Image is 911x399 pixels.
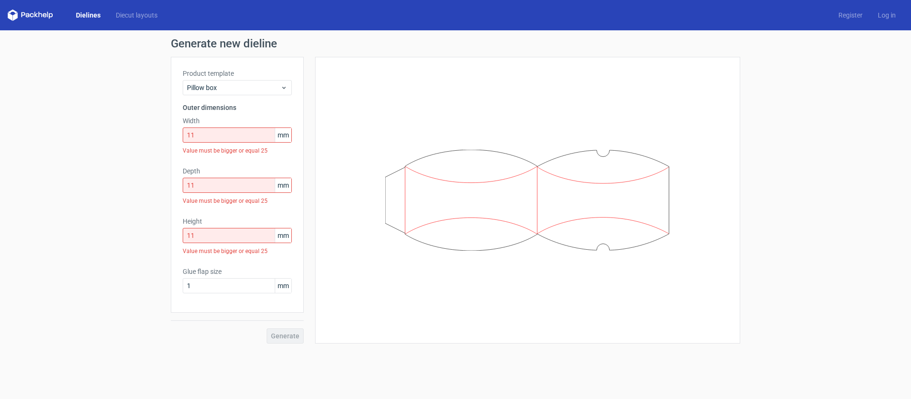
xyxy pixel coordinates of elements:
[183,116,292,126] label: Width
[171,38,740,49] h1: Generate new dieline
[870,10,903,20] a: Log in
[275,128,291,142] span: mm
[831,10,870,20] a: Register
[183,103,292,112] h3: Outer dimensions
[183,243,292,259] div: Value must be bigger or equal 25
[187,83,280,92] span: Pillow box
[275,228,291,243] span: mm
[183,69,292,78] label: Product template
[275,178,291,192] span: mm
[183,217,292,226] label: Height
[183,193,292,209] div: Value must be bigger or equal 25
[183,267,292,276] label: Glue flap size
[275,279,291,293] span: mm
[183,143,292,159] div: Value must be bigger or equal 25
[183,166,292,176] label: Depth
[108,10,165,20] a: Diecut layouts
[68,10,108,20] a: Dielines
